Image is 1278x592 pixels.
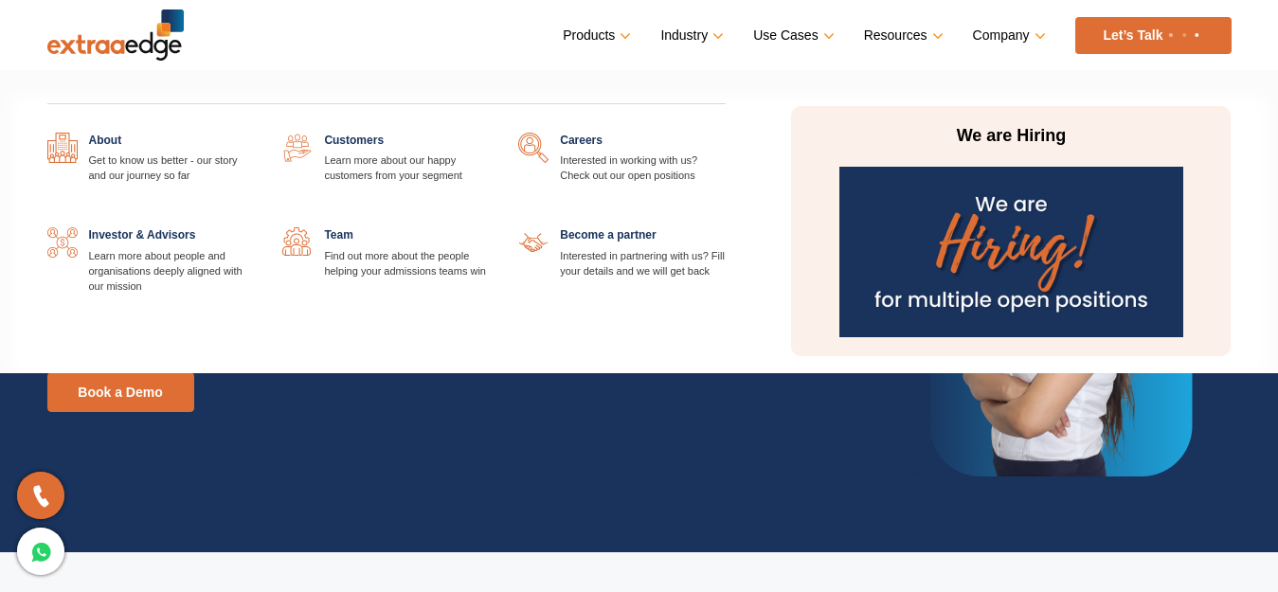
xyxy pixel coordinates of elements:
a: Products [563,22,627,49]
p: We are Hiring [833,125,1189,148]
a: Let’s Talk [1075,17,1232,54]
a: Company [973,22,1042,49]
a: Resources [864,22,940,49]
a: Use Cases [753,22,830,49]
a: Book a Demo [47,372,194,412]
a: Industry [660,22,720,49]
